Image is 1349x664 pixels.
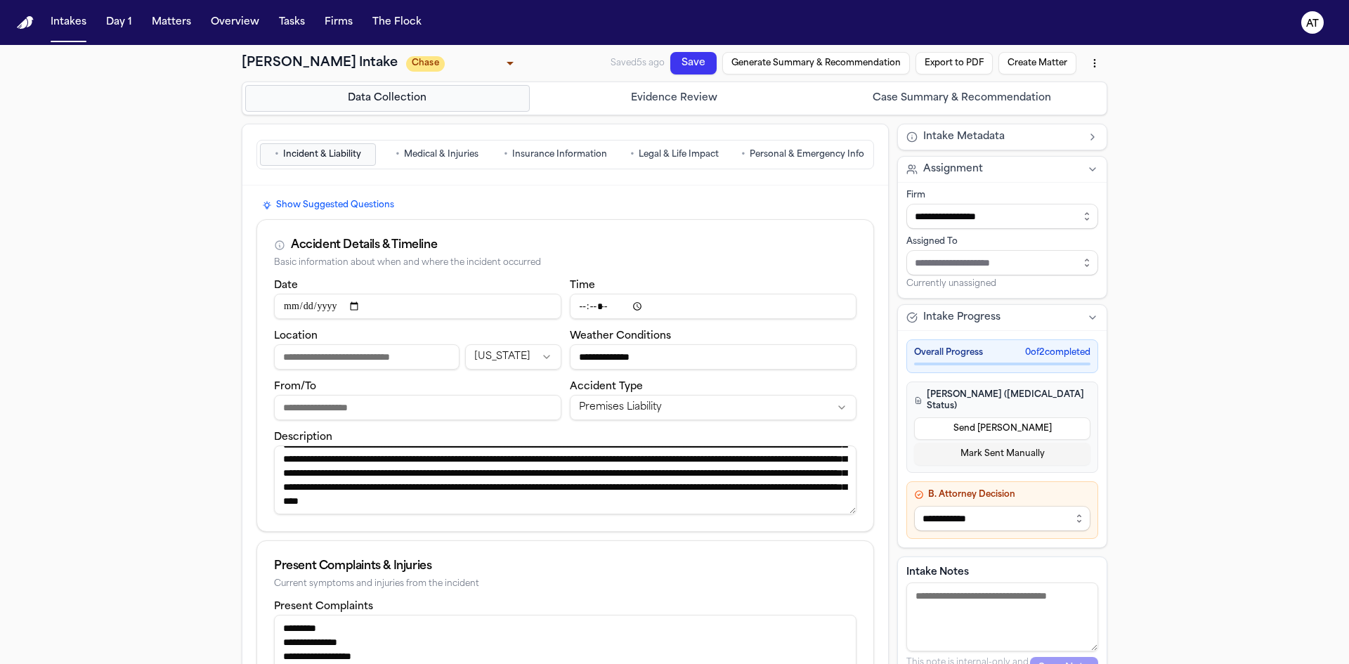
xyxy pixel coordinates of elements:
button: Send [PERSON_NAME] [914,417,1090,440]
label: From/To [274,382,316,392]
button: Intake Metadata [898,124,1107,150]
label: Time [570,280,595,291]
label: Description [274,432,332,443]
textarea: Intake notes [906,582,1098,651]
label: Intake Notes [906,566,1098,580]
button: Go to Medical & Injuries [379,143,495,166]
div: Accident Details & Timeline [291,237,437,254]
a: Home [17,16,34,30]
span: • [396,148,400,162]
button: Firms [319,10,358,35]
span: Personal & Emergency Info [750,149,864,160]
span: • [275,148,279,162]
input: Incident date [274,294,561,319]
span: Assignment [923,162,983,176]
input: Assign to staff member [906,250,1098,275]
input: Weather conditions [570,344,857,370]
span: Currently unassigned [906,278,996,289]
label: Date [274,280,298,291]
button: Day 1 [100,10,138,35]
textarea: Incident description [274,445,856,514]
button: Intake Progress [898,305,1107,330]
span: Insurance Information [512,149,607,160]
button: Go to Incident & Liability [260,143,376,166]
span: Overall Progress [914,347,983,358]
span: • [504,148,508,162]
input: Incident time [570,294,857,319]
img: Finch Logo [17,16,34,30]
label: Present Complaints [274,601,373,612]
h4: B. Attorney Decision [914,489,1090,500]
input: Incident location [274,344,460,370]
button: Tasks [273,10,311,35]
label: Location [274,331,318,341]
nav: Intake steps [245,85,1104,112]
label: Weather Conditions [570,331,671,341]
span: Legal & Life Impact [639,149,719,160]
button: Go to Legal & Life Impact [616,143,732,166]
span: Medical & Injuries [404,149,478,160]
button: Show Suggested Questions [256,197,400,214]
button: Go to Personal & Emergency Info [735,143,871,166]
button: Save [665,51,717,94]
span: 0 of 2 completed [1025,347,1090,358]
button: Go to Case Summary & Recommendation step [819,85,1104,112]
input: Select firm [906,204,1098,229]
div: Current symptoms and injuries from the incident [274,579,856,590]
div: Assigned To [906,236,1098,247]
button: The Flock [367,10,427,35]
button: Go to Data Collection step [245,85,530,112]
button: Overview [205,10,265,35]
input: From/To destination [274,395,561,420]
h4: [PERSON_NAME] ([MEDICAL_DATA] Status) [914,389,1090,412]
button: Go to Evidence Review step [533,85,817,112]
div: Present Complaints & Injuries [274,558,856,575]
div: Basic information about when and where the incident occurred [274,258,856,268]
button: Assignment [898,157,1107,182]
span: • [741,148,745,162]
button: Incident state [465,344,561,370]
span: Intake Progress [923,311,1001,325]
button: Intakes [45,10,92,35]
button: Mark Sent Manually [914,443,1090,465]
button: Go to Insurance Information [497,143,613,166]
button: Matters [146,10,197,35]
div: Firm [906,190,1098,201]
span: Saved 5s ago [617,27,668,62]
span: Incident & Liability [283,149,361,160]
label: Accident Type [570,382,643,392]
span: Intake Metadata [923,130,1005,144]
span: • [630,148,634,162]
